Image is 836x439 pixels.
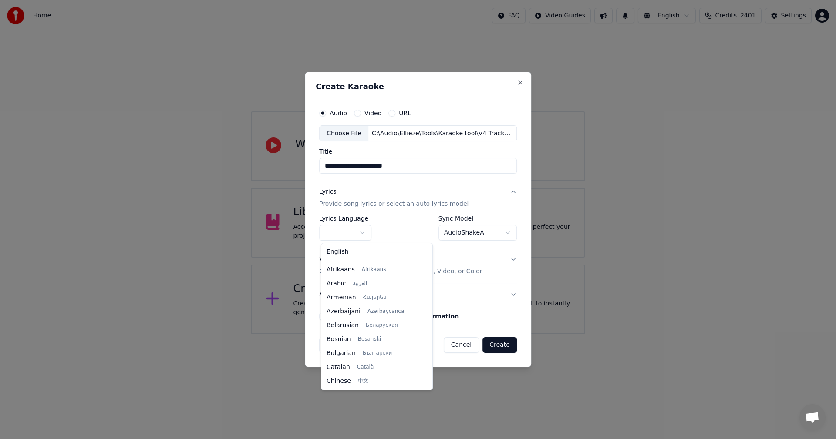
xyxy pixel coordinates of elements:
[327,335,351,344] span: Bosnian
[366,322,398,329] span: Беларуская
[358,378,368,385] span: 中文
[327,377,351,385] span: Chinese
[327,265,355,274] span: Afrikaans
[327,307,361,316] span: Azerbaijani
[327,248,349,256] span: English
[363,350,392,357] span: Български
[327,349,356,358] span: Bulgarian
[327,279,346,288] span: Arabic
[358,336,381,343] span: Bosanski
[363,294,387,301] span: Հայերեն
[367,308,404,315] span: Azərbaycanca
[327,293,356,302] span: Armenian
[327,363,350,372] span: Catalan
[362,266,386,273] span: Afrikaans
[327,321,359,330] span: Belarusian
[353,280,367,287] span: العربية
[357,364,374,371] span: Català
